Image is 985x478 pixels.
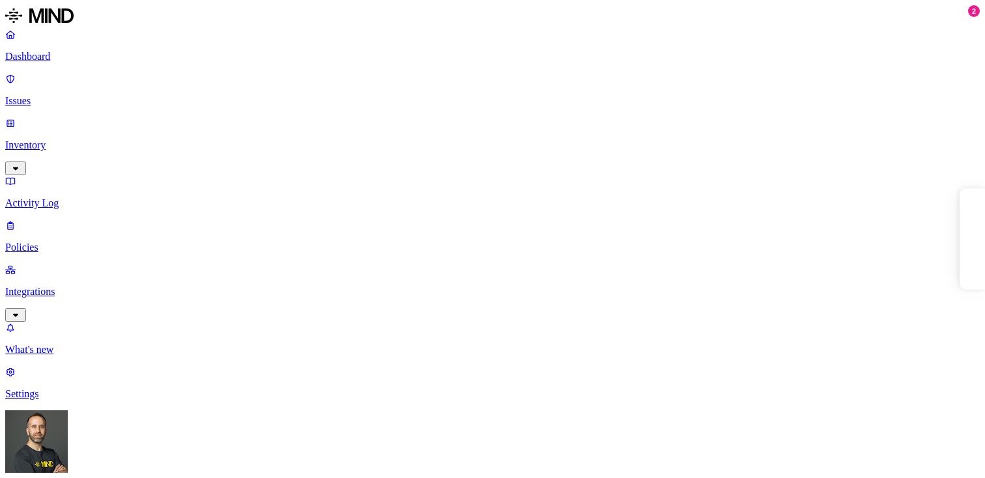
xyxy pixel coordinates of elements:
a: What's new [5,322,980,356]
p: Dashboard [5,51,980,63]
p: Integrations [5,286,980,298]
div: 2 [968,5,980,17]
a: Inventory [5,117,980,173]
a: Settings [5,366,980,400]
img: Tom Mayblum [5,410,68,473]
p: Inventory [5,139,980,151]
a: Activity Log [5,175,980,209]
p: Activity Log [5,197,980,209]
p: Issues [5,95,980,107]
a: Issues [5,73,980,107]
p: What's new [5,344,980,356]
a: Policies [5,219,980,253]
a: MIND [5,5,980,29]
p: Settings [5,388,980,400]
a: Dashboard [5,29,980,63]
a: Integrations [5,264,980,320]
img: MIND [5,5,74,26]
p: Policies [5,242,980,253]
